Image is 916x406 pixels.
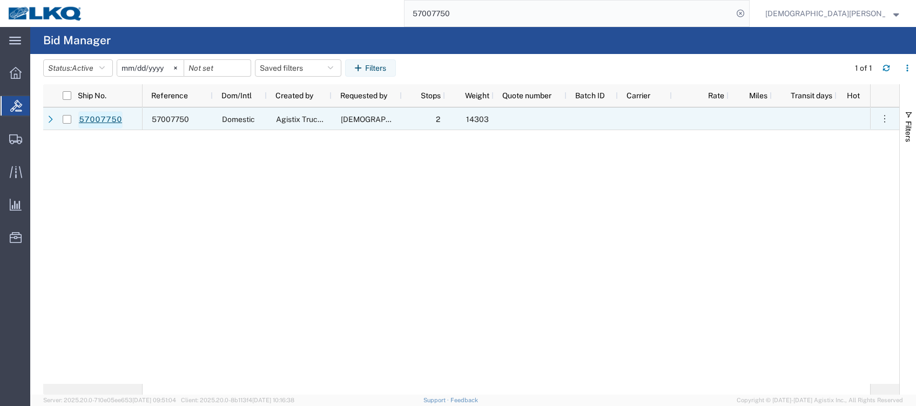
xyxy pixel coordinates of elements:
[43,27,111,54] h4: Bid Manager
[410,91,441,100] span: Stops
[450,397,478,403] a: Feedback
[405,1,733,26] input: Search for shipment number, reference number
[765,7,901,20] button: [DEMOGRAPHIC_DATA][PERSON_NAME]
[454,91,489,100] span: Weight
[72,64,93,72] span: Active
[502,91,551,100] span: Quote number
[152,115,189,124] span: 57007750
[255,59,341,77] button: Saved filters
[275,91,313,100] span: Created by
[43,397,176,403] span: Server: 2025.20.0-710e05ee653
[8,5,83,22] img: logo
[181,397,294,403] span: Client: 2025.20.0-8b113f4
[117,60,184,76] input: Not set
[151,91,188,100] span: Reference
[276,115,368,124] span: Agistix Truckload Services
[575,91,605,100] span: Batch ID
[345,59,396,77] button: Filters
[737,396,903,405] span: Copyright © [DATE]-[DATE] Agistix Inc., All Rights Reserved
[341,115,486,124] span: Kristen Lund
[681,91,724,100] span: Rate
[252,397,294,403] span: [DATE] 10:16:38
[627,91,650,100] span: Carrier
[466,115,489,124] span: 14303
[132,397,176,403] span: [DATE] 09:51:04
[765,8,885,19] span: Kristen Lund
[78,111,123,128] a: 57007750
[904,121,913,142] span: Filters
[221,91,252,100] span: Dom/Intl
[737,91,767,100] span: Miles
[43,59,113,77] button: Status:Active
[436,115,440,124] span: 2
[847,91,860,100] span: Hot
[340,91,387,100] span: Requested by
[222,115,255,124] span: Domestic
[184,60,251,76] input: Not set
[855,63,874,74] div: 1 of 1
[78,91,106,100] span: Ship No.
[423,397,450,403] a: Support
[780,91,832,100] span: Transit days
